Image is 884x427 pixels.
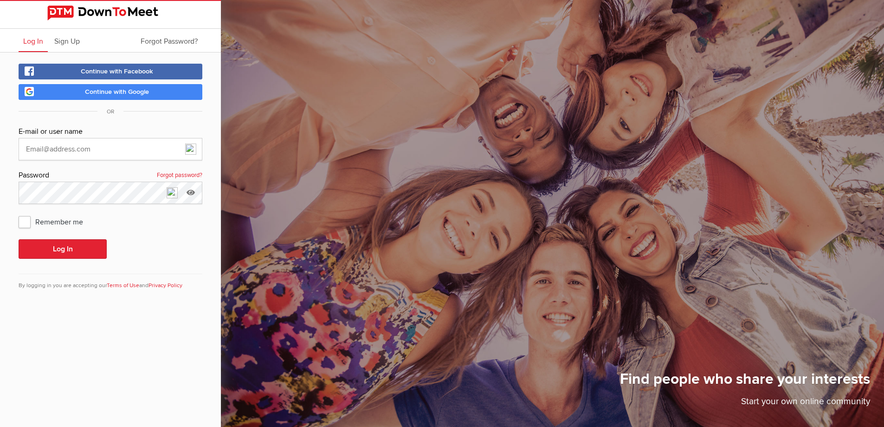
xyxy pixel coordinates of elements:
span: Continue with Google [85,88,149,96]
img: DownToMeet [47,6,174,20]
img: npw-badge-icon-locked.svg [185,144,196,155]
span: OR [97,108,123,115]
a: Log In [19,29,48,52]
a: Sign Up [50,29,84,52]
p: Start your own online community [620,395,870,413]
a: Continue with Google [19,84,202,100]
div: E-mail or user name [19,126,202,138]
div: By logging in you are accepting our and [19,274,202,290]
a: Continue with Facebook [19,64,202,79]
img: npw-badge-icon-locked.svg [167,187,178,198]
span: Remember me [19,213,92,230]
span: Forgot Password? [141,37,198,46]
input: Email@address.com [19,138,202,160]
a: Terms of Use [107,282,139,289]
a: Forgot password? [157,170,202,182]
a: Forgot Password? [136,29,202,52]
a: Privacy Policy [148,282,182,289]
button: Log In [19,239,107,259]
span: Log In [23,37,43,46]
span: Continue with Facebook [81,67,153,75]
h1: Find people who share your interests [620,370,870,395]
div: Password [19,170,202,182]
span: Sign Up [54,37,80,46]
